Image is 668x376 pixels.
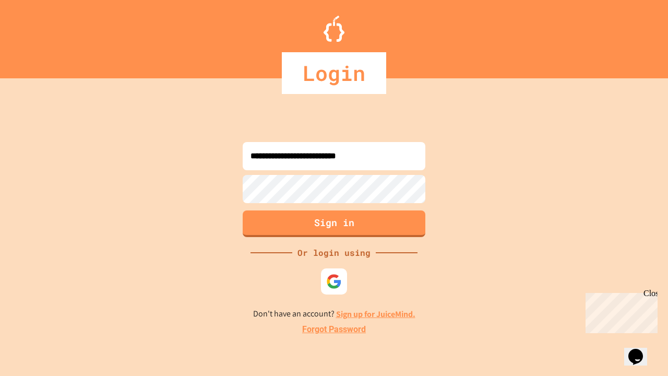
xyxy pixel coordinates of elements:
[336,309,415,320] a: Sign up for JuiceMind.
[243,210,425,237] button: Sign in
[324,16,344,42] img: Logo.svg
[624,334,658,366] iframe: chat widget
[581,289,658,333] iframe: chat widget
[282,52,386,94] div: Login
[302,323,366,336] a: Forgot Password
[292,246,376,259] div: Or login using
[326,274,342,289] img: google-icon.svg
[253,308,415,321] p: Don't have an account?
[4,4,72,66] div: Chat with us now!Close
